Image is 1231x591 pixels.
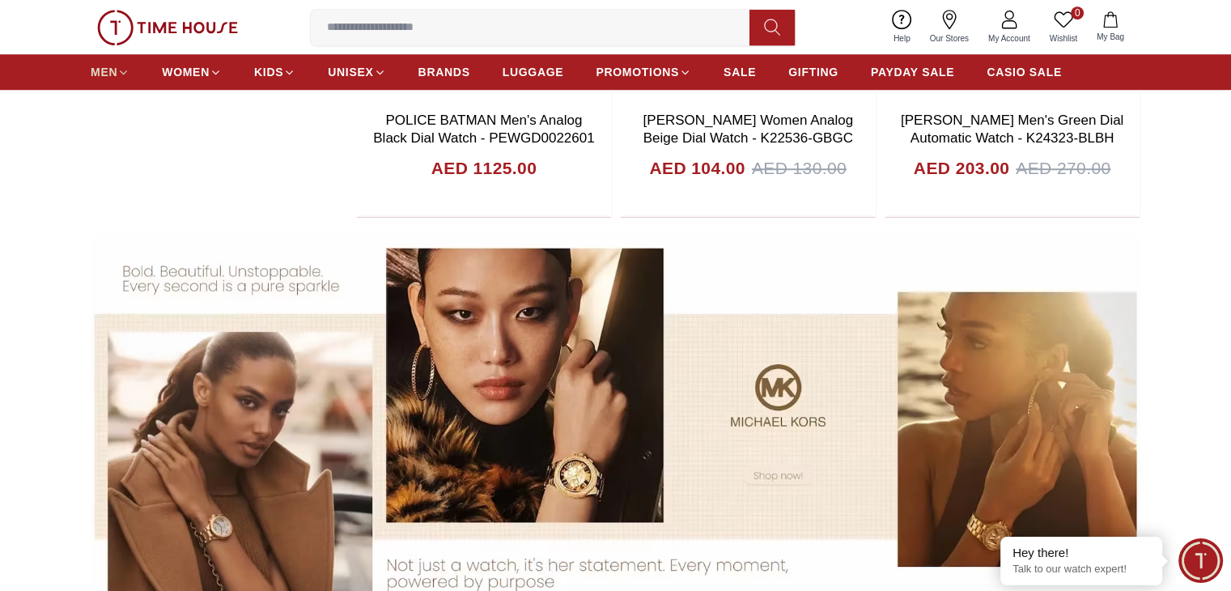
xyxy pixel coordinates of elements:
div: Chat Widget [1178,538,1223,583]
a: GIFTING [788,57,838,87]
span: KIDS [254,64,283,80]
a: WOMEN [162,57,222,87]
span: My Bag [1090,31,1131,43]
a: BRANDS [418,57,470,87]
div: Hey there! [1012,545,1150,561]
span: BRANDS [418,64,470,80]
h4: AED 1125.00 [431,155,537,181]
a: CASIO SALE [987,57,1062,87]
span: My Account [982,32,1037,45]
a: 0Wishlist [1040,6,1087,48]
span: MEN [91,64,117,80]
span: PAYDAY SALE [871,64,954,80]
a: PAYDAY SALE [871,57,954,87]
span: Help [887,32,917,45]
a: UNISEX [328,57,385,87]
button: My Bag [1087,8,1134,46]
a: [PERSON_NAME] Men's Green Dial Automatic Watch - K24323-BLBH [901,113,1123,146]
img: ... [97,10,238,45]
h4: AED 104.00 [649,155,745,181]
span: Wishlist [1043,32,1084,45]
a: [PERSON_NAME] Women Analog Beige Dial Watch - K22536-GBGC [643,113,853,146]
span: 0 [1071,6,1084,19]
h4: AED 203.00 [914,155,1009,181]
a: PROMOTIONS [596,57,691,87]
span: CASIO SALE [987,64,1062,80]
a: SALE [724,57,756,87]
span: WOMEN [162,64,210,80]
span: Our Stores [923,32,975,45]
a: POLICE BATMAN Men's Analog Black Dial Watch - PEWGD0022601 [373,113,594,146]
p: Talk to our watch expert! [1012,563,1150,576]
a: LUGGAGE [503,57,564,87]
a: Help [884,6,920,48]
span: AED 130.00 [752,155,847,181]
span: LUGGAGE [503,64,564,80]
span: GIFTING [788,64,838,80]
span: AED 270.00 [1016,155,1110,181]
span: SALE [724,64,756,80]
a: KIDS [254,57,295,87]
span: PROMOTIONS [596,64,679,80]
span: UNISEX [328,64,373,80]
a: Our Stores [920,6,978,48]
a: MEN [91,57,129,87]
